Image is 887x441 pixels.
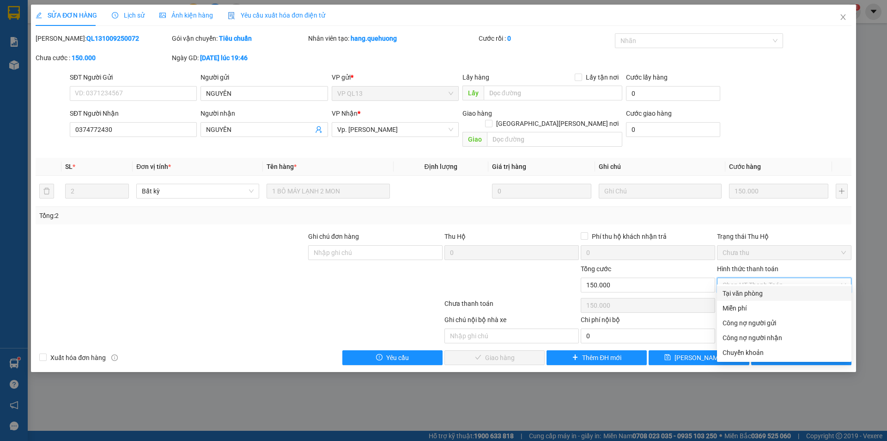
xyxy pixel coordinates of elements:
div: Nhân viên tạo: [308,33,477,43]
div: [PERSON_NAME]: [36,33,170,43]
span: Lấy hàng [462,74,489,81]
b: Tiêu chuẩn [219,35,252,42]
button: Close [830,5,856,31]
div: Tại văn phòng [723,288,846,298]
label: Hình thức thanh toán [717,265,778,273]
div: Chi phí nội bộ [581,315,715,329]
b: 150.000 [72,54,96,62]
div: Trạng thái Thu Hộ [717,231,851,242]
span: Tổng cước [581,265,611,273]
b: QL131009250072 [86,35,139,42]
span: SL [65,163,73,170]
span: Yêu cầu [386,353,409,363]
b: hang.quehuong [351,35,397,42]
input: 0 [729,184,828,199]
th: Ghi chú [595,158,725,176]
div: Người nhận [200,108,328,118]
span: info-circle [111,354,118,361]
div: Miễn phí [723,303,846,313]
div: Chưa cước : [36,53,170,63]
div: Người gửi [200,72,328,82]
span: Chưa thu [723,246,846,260]
span: Lấy tận nơi [582,72,622,82]
span: Xuất hóa đơn hàng [47,353,109,363]
div: SĐT Người Nhận [70,108,197,118]
button: exclamation-circleYêu cầu [342,350,443,365]
input: Ghi Chú [599,184,722,199]
div: Gói vận chuyển: [172,33,306,43]
span: close [839,13,847,21]
b: [DATE] lúc 19:46 [200,54,248,62]
label: Cước giao hàng [626,110,672,117]
label: Cước lấy hàng [626,74,668,81]
input: Cước lấy hàng [626,86,720,101]
span: Tên hàng [267,163,297,170]
div: Tổng: 2 [39,211,342,221]
span: [PERSON_NAME] đổi [674,353,734,363]
span: clock-circle [112,12,118,19]
div: Chuyển khoản [723,348,846,358]
span: Định lượng [425,163,457,170]
span: picture [159,12,166,19]
span: Lịch sử [112,12,145,19]
input: VD: Bàn, Ghế [267,184,389,199]
span: Chọn HT Thanh Toán [723,278,846,292]
button: delete [39,184,54,199]
button: plus [836,184,848,199]
span: Thu Hộ [444,233,466,240]
div: Công nợ người gửi [723,318,846,328]
div: Công nợ người nhận [723,333,846,343]
span: save [664,354,671,361]
div: Cước gửi hàng sẽ được ghi vào công nợ của người gửi [717,316,851,330]
div: Cước gửi hàng sẽ được ghi vào công nợ của người nhận [717,330,851,345]
div: SĐT Người Gửi [70,72,197,82]
input: Dọc đường [484,86,622,100]
label: Ghi chú đơn hàng [308,233,359,240]
div: VP gửi [332,72,459,82]
span: Đơn vị tính [136,163,171,170]
div: Ngày GD: [172,53,306,63]
span: Cước hàng [729,163,761,170]
input: 0 [492,184,591,199]
span: Bất kỳ [142,184,254,198]
span: Thêm ĐH mới [582,353,621,363]
span: exclamation-circle [376,354,383,361]
b: An Anh Limousine [12,60,51,103]
span: VP QL13 [337,87,453,100]
b: 0 [507,35,511,42]
div: Cước rồi : [479,33,613,43]
span: Giao hàng [462,110,492,117]
button: plusThêm ĐH mới [547,350,647,365]
span: plus [572,354,578,361]
button: save[PERSON_NAME] đổi [649,350,749,365]
span: Vp. Phan Rang [337,123,453,137]
button: checkGiao hàng [444,350,545,365]
span: Ảnh kiện hàng [159,12,213,19]
span: Lấy [462,86,484,100]
span: Giá trị hàng [492,163,526,170]
span: Phí thu hộ khách nhận trả [588,231,670,242]
input: Cước giao hàng [626,122,720,137]
input: Nhập ghi chú [444,329,579,343]
span: Yêu cầu xuất hóa đơn điện tử [228,12,325,19]
b: Biên nhận gởi hàng hóa [60,13,89,89]
span: edit [36,12,42,19]
span: VP Nhận [332,110,358,117]
div: Chưa thanh toán [443,298,580,315]
div: Ghi chú nội bộ nhà xe [444,315,579,329]
span: user-add [315,126,322,133]
span: SỬA ĐƠN HÀNG [36,12,97,19]
input: Ghi chú đơn hàng [308,245,443,260]
input: Dọc đường [487,132,622,147]
span: Giao [462,132,487,147]
span: [GEOGRAPHIC_DATA][PERSON_NAME] nơi [492,118,622,129]
img: icon [228,12,235,19]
